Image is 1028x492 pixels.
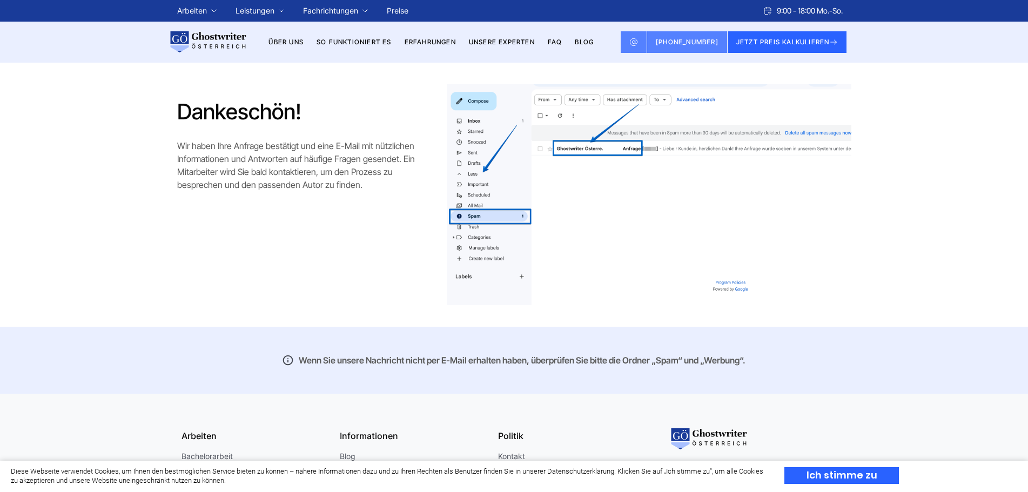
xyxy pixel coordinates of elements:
span: 9:00 - 18:00 Mo.-So. [777,4,843,17]
img: Email [629,38,638,46]
a: Kontakt [498,450,525,463]
p: Wir haben Ihre Anfrage bestätigt und eine E-Mail mit nützlichen Informationen und Antworten auf h... [177,139,436,191]
h1: Dankeschön! [177,99,436,125]
strong: Wenn Sie unsere Nachricht nicht per E-Mail erhalten haben, überprüfen Sie bitte die Ordner „Spam“... [299,355,745,366]
div: Politik [498,428,648,443]
a: Blog [340,450,355,463]
a: Arbeiten [177,4,207,17]
img: logo-footer [669,428,747,450]
a: BLOG [575,38,594,46]
div: Diese Webseite verwendet Cookies, um Ihnen den bestmöglichen Service bieten zu können – nähere In... [11,467,765,486]
a: Fachrichtungen [303,4,358,17]
a: Leistungen [236,4,274,17]
div: Informationen [340,428,489,443]
button: JETZT PREIS KALKULIEREN [728,31,847,53]
a: So funktioniert es [317,38,392,46]
a: FAQ [548,38,562,46]
div: Ich stimme zu [784,467,899,484]
a: Preise [387,6,408,15]
a: [PHONE_NUMBER] [647,31,728,53]
img: Schedule [763,6,772,15]
img: ghostwriter-oe-mail [447,84,851,305]
a: Bachelorarbeit [182,450,233,463]
div: Arbeiten [182,428,331,443]
a: Erfahrungen [405,38,456,46]
img: logo wirschreiben [169,31,246,53]
a: Unsere Experten [469,38,535,46]
a: Über uns [268,38,304,46]
span: [PHONE_NUMBER] [656,38,718,46]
